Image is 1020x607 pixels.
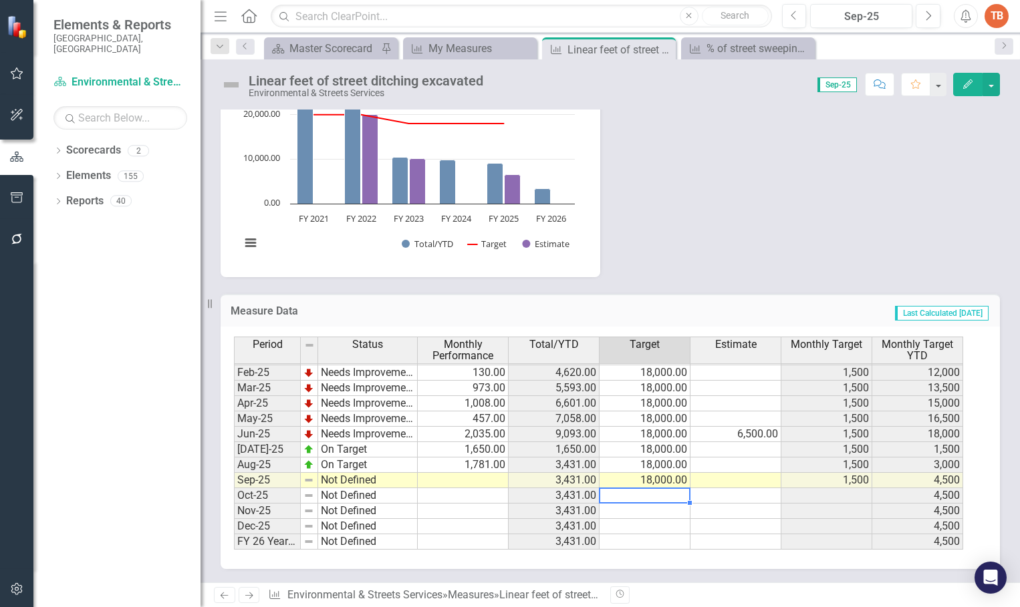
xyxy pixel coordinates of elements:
a: Measures [448,588,494,601]
span: Monthly Target [791,339,862,351]
button: Search [702,7,769,25]
td: 18,000.00 [600,457,690,473]
img: zOikAAAAAElFTkSuQmCC [303,444,314,455]
img: zOikAAAAAElFTkSuQmCC [303,459,314,470]
span: Total/YTD [529,339,579,351]
div: 2 [128,145,149,156]
td: 130.00 [418,365,509,381]
div: 155 [118,170,144,182]
td: 1,500 [781,473,872,488]
div: 40 [110,196,132,207]
td: 3,431.00 [509,457,600,473]
td: Nov-25 [234,503,301,519]
path: FY 2025 , 9,093. Total/YTD. [487,164,503,204]
td: 1,500 [781,381,872,396]
img: 8DAGhfEEPCf229AAAAAElFTkSuQmCC [303,475,314,485]
td: 1,500 [781,396,872,411]
text: 20,000.00 [243,108,280,120]
button: View chart menu, Chart [241,234,260,252]
img: TnMDeAgwAPMxUmUi88jYAAAAAElFTkSuQmCC [303,413,314,424]
div: % of street sweeping requests responded to within 3 business days of notification [707,40,811,57]
button: Show Estimate [522,238,569,250]
td: 3,431.00 [509,473,600,488]
td: 3,431.00 [509,488,600,503]
div: Linear feet of street ditching excavated [249,73,483,88]
td: Needs Improvement [318,396,418,411]
input: Search Below... [53,106,187,130]
td: On Target [318,442,418,457]
text: 10,000.00 [243,152,280,164]
img: 8DAGhfEEPCf229AAAAAElFTkSuQmCC [303,505,314,516]
button: Show Total/YTD [402,238,453,250]
td: 9,093.00 [509,427,600,442]
td: 3,431.00 [509,534,600,550]
td: Oct-25 [234,488,301,503]
path: FY 2022, 20,000. Estimate. [362,115,378,204]
td: Dec-25 [234,519,301,534]
text: FY 2022 [346,212,376,224]
td: 18,000.00 [600,427,690,442]
div: Sep-25 [815,9,908,25]
span: Last Calculated [DATE] [895,306,989,321]
div: My Measures [428,40,533,57]
text: 0.00 [264,196,280,208]
img: TnMDeAgwAPMxUmUi88jYAAAAAElFTkSuQmCC [303,429,314,439]
td: 4,500 [872,473,963,488]
td: 973.00 [418,381,509,396]
div: Chart. Highcharts interactive chart. [234,63,587,264]
td: On Target [318,457,418,473]
button: Show Target [468,238,507,250]
path: FY 2025 , 6,500. Estimate. [505,175,521,204]
td: Needs Improvement [318,365,418,381]
button: TB [985,4,1009,28]
td: 3,431.00 [509,519,600,534]
img: 8DAGhfEEPCf229AAAAAElFTkSuQmCC [303,536,314,547]
td: 18,000 [872,427,963,442]
td: Not Defined [318,473,418,488]
td: 18,000.00 [600,442,690,457]
span: Target [630,339,660,351]
a: Master Scorecard [267,40,378,57]
img: 8DAGhfEEPCf229AAAAAElFTkSuQmCC [303,490,314,501]
span: Sep-25 [817,77,857,92]
td: 1,500 [781,442,872,457]
a: Reports [66,194,104,209]
td: 1,500 [781,457,872,473]
a: Environmental & Streets Services [287,588,442,601]
td: 6,601.00 [509,396,600,411]
td: 5,593.00 [509,381,600,396]
td: 18,000.00 [600,365,690,381]
svg: Interactive chart [234,63,582,264]
img: TnMDeAgwAPMxUmUi88jYAAAAAElFTkSuQmCC [303,367,314,378]
a: Elements [66,168,111,184]
input: Search ClearPoint... [271,5,771,28]
div: Linear feet of street ditching excavated [499,588,682,601]
path: FY 2024, 9,752. Total/YTD. [440,160,456,204]
div: Master Scorecard [289,40,378,57]
td: 1,781.00 [418,457,509,473]
td: Mar-25 [234,381,301,396]
td: Needs Improvement [318,427,418,442]
td: Aug-25 [234,457,301,473]
g: Total/YTD, series 1 of 3. Bar series with 6 bars. [297,98,551,204]
text: FY 2021 [299,212,329,224]
td: 1,650.00 [509,442,600,457]
td: 1,650.00 [418,442,509,457]
td: 18,000.00 [600,473,690,488]
td: 18,000.00 [600,381,690,396]
td: Not Defined [318,534,418,550]
img: ClearPoint Strategy [7,15,30,39]
img: Not Defined [221,74,242,95]
td: 7,058.00 [509,411,600,427]
td: Not Defined [318,519,418,534]
span: Monthly Performance [420,339,505,362]
img: 8DAGhfEEPCf229AAAAAElFTkSuQmCC [304,340,315,351]
td: 18,000.00 [600,396,690,411]
td: 15,000 [872,396,963,411]
a: % of street sweeping requests responded to within 3 business days of notification [684,40,811,57]
path: FY 2023, 10,377. Total/YTD. [392,158,408,204]
td: 4,500 [872,534,963,550]
td: Needs Improvement [318,381,418,396]
td: Not Defined [318,488,418,503]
